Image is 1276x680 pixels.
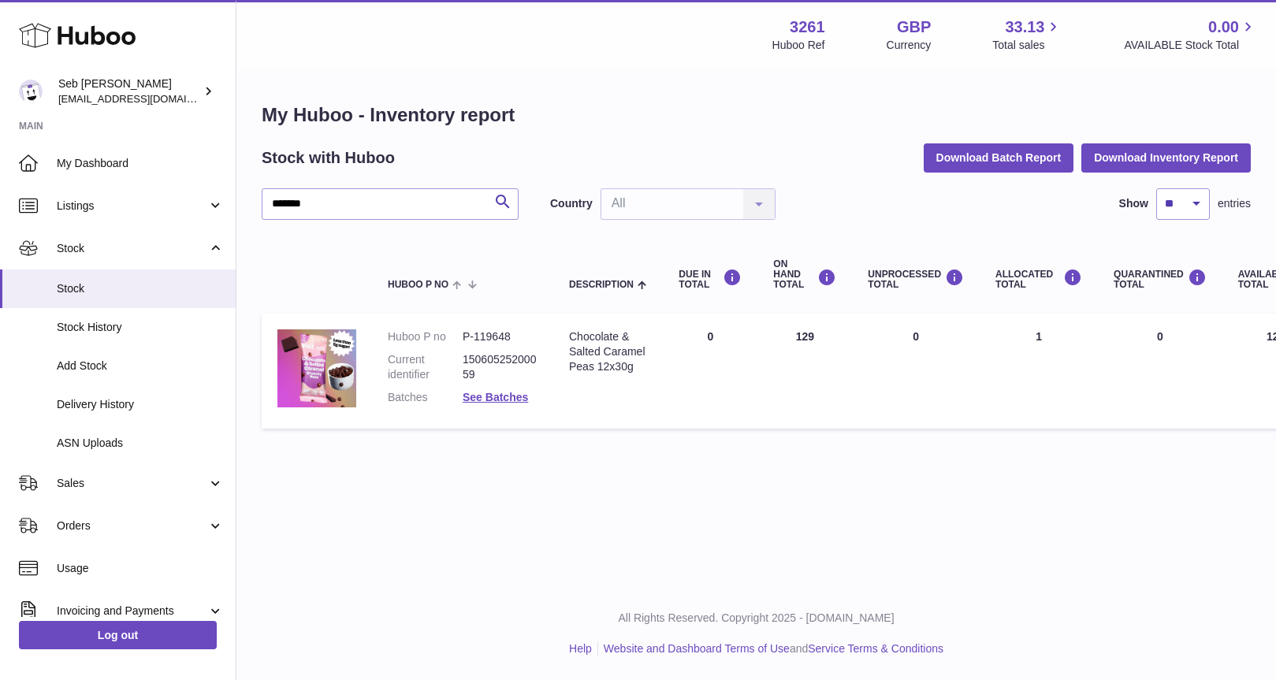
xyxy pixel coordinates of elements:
[550,196,593,211] label: Country
[992,38,1062,53] span: Total sales
[57,281,224,296] span: Stock
[57,241,207,256] span: Stock
[388,390,463,405] dt: Batches
[868,269,964,290] div: UNPROCESSED Total
[249,611,1263,626] p: All Rights Reserved. Copyright 2025 - [DOMAIN_NAME]
[992,17,1062,53] a: 33.13 Total sales
[773,259,836,291] div: ON HAND Total
[57,156,224,171] span: My Dashboard
[1218,196,1251,211] span: entries
[980,314,1098,429] td: 1
[569,329,647,374] div: Chocolate & Salted Caramel Peas 12x30g
[757,314,852,429] td: 129
[388,352,463,382] dt: Current identifier
[1157,330,1163,343] span: 0
[924,143,1074,172] button: Download Batch Report
[463,391,528,403] a: See Batches
[57,561,224,576] span: Usage
[57,476,207,491] span: Sales
[58,92,232,105] span: [EMAIL_ADDRESS][DOMAIN_NAME]
[1005,17,1044,38] span: 33.13
[1119,196,1148,211] label: Show
[1124,17,1257,53] a: 0.00 AVAILABLE Stock Total
[1114,269,1207,290] div: QUARANTINED Total
[1124,38,1257,53] span: AVAILABLE Stock Total
[569,280,634,290] span: Description
[790,17,825,38] strong: 3261
[57,359,224,373] span: Add Stock
[808,642,943,655] a: Service Terms & Conditions
[772,38,825,53] div: Huboo Ref
[262,102,1251,128] h1: My Huboo - Inventory report
[57,604,207,619] span: Invoicing and Payments
[569,642,592,655] a: Help
[277,329,356,407] img: product image
[598,641,943,656] li: and
[19,621,217,649] a: Log out
[388,280,448,290] span: Huboo P no
[57,320,224,335] span: Stock History
[463,329,538,344] dd: P-119648
[388,329,463,344] dt: Huboo P no
[604,642,790,655] a: Website and Dashboard Terms of Use
[679,269,742,290] div: DUE IN TOTAL
[463,352,538,382] dd: 15060525200059
[1208,17,1239,38] span: 0.00
[57,518,207,533] span: Orders
[19,80,43,103] img: ecom@bravefoods.co.uk
[852,314,980,429] td: 0
[995,269,1082,290] div: ALLOCATED Total
[887,38,932,53] div: Currency
[57,397,224,412] span: Delivery History
[57,436,224,451] span: ASN Uploads
[897,17,931,38] strong: GBP
[57,199,207,214] span: Listings
[58,76,200,106] div: Seb [PERSON_NAME]
[262,147,395,169] h2: Stock with Huboo
[1081,143,1251,172] button: Download Inventory Report
[663,314,757,429] td: 0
